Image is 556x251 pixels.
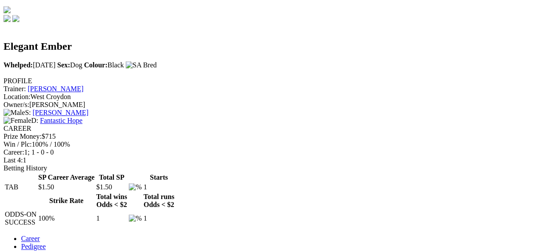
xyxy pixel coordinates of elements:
span: D: [4,117,38,124]
div: 1 [4,156,552,164]
b: Whelped: [4,61,33,69]
a: Pedigree [21,243,46,250]
img: % [129,214,142,222]
b: Colour: [84,61,107,69]
div: $715 [4,133,552,140]
span: Last 4: [4,156,23,164]
th: Strike Rate [38,192,95,209]
span: Prize Money: [4,133,42,140]
img: twitter.svg [12,15,19,22]
th: SP Career Average [38,173,95,182]
div: PROFILE [4,77,552,85]
td: $1.50 [96,183,127,192]
span: Trainer: [4,85,26,92]
div: [PERSON_NAME] [4,101,552,109]
a: Fantastic Hope [40,117,82,124]
h2: Elegant Ember [4,41,552,52]
img: SA Bred [126,61,157,69]
td: $1.50 [38,183,95,192]
th: Starts [143,173,174,182]
div: West Croydon [4,93,552,101]
a: Career [21,235,40,242]
span: Win / Plc: [4,140,32,148]
span: S: [4,109,31,116]
a: [PERSON_NAME] [28,85,84,92]
td: ODDS-ON SUCCESS [4,210,37,227]
div: 100% / 100% [4,140,552,148]
td: 1 [143,210,174,227]
div: 1; 1 - 0 - 0 [4,148,552,156]
td: 1 [96,210,127,227]
td: 1 [143,183,174,192]
img: % [129,183,142,191]
span: Career: [4,148,24,156]
span: Location: [4,93,30,100]
div: Betting History [4,164,552,172]
a: [PERSON_NAME] [33,109,88,116]
img: facebook.svg [4,15,11,22]
td: 100% [38,210,95,227]
span: [DATE] [4,61,55,69]
th: Total runs Odds < $2 [143,192,174,209]
th: Total wins Odds < $2 [96,192,127,209]
img: Female [4,117,31,125]
span: Owner/s: [4,101,29,108]
img: logo-grsa-white.png [4,6,11,13]
span: Dog [57,61,82,69]
th: Total SP [96,173,127,182]
span: Black [84,61,124,69]
img: Male [4,109,25,117]
b: Sex: [57,61,70,69]
td: TAB [4,183,37,192]
div: CAREER [4,125,552,133]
